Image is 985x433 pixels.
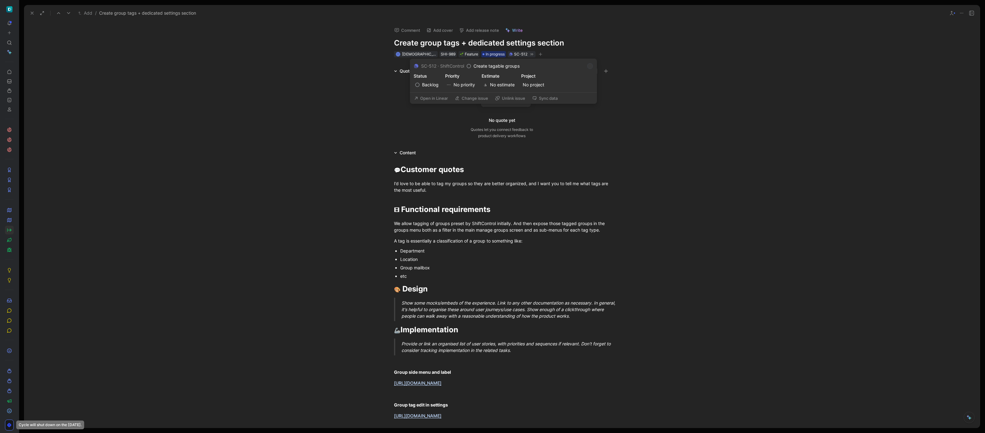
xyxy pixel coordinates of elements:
button: No project [521,81,546,89]
div: K [396,52,400,56]
div: Quotes let you connect feedback to product delivery workflows [471,127,533,139]
button: Unlink issue [492,94,528,103]
img: 🌱 [460,52,464,56]
div: Estimate [482,72,516,80]
a: [URL][DOMAIN_NAME] [394,413,441,418]
strong: Implementation [401,325,458,334]
button: ShiftControl [5,5,14,14]
div: Project [521,72,546,80]
span: No priority [447,81,475,89]
svg: Backlog [467,64,471,68]
span: Backlog [415,81,439,89]
em: Show some mocks/embeds of the experience. Link to any other documentation as necessary. In genera... [401,300,617,319]
h1: Create group tags + dedicated settings section [394,38,610,48]
button: Open in Linear [411,94,451,103]
div: Group mailbox [400,264,610,271]
div: Quotes [392,67,417,75]
button: Comment [392,26,423,35]
span: In progress [486,51,505,57]
div: Cycle will shut down on the [DATE]. [16,421,84,429]
div: Department [400,248,610,254]
svg: Backlog [415,83,420,87]
span: 💬 [394,167,401,173]
button: Sync data [529,94,560,103]
span: No project [523,81,544,89]
strong: Group tag edit in settings [394,402,448,407]
div: SC-512 · ShiftControl [421,62,464,70]
button: No estimate [482,81,516,89]
span: [DEMOGRAPHIC_DATA][PERSON_NAME] [402,52,474,56]
span: Write [512,27,523,33]
button: Add release note [456,26,502,35]
div: Location [400,256,610,262]
em: Provide or link an organised list of user stories, with priorities and sequences if relevant. Don... [401,341,612,353]
div: Content [392,149,418,156]
div: 🌱Feature [459,51,479,57]
button: Add [77,9,94,17]
strong: Group side menu and label [394,369,451,375]
button: Change issue [452,94,491,103]
div: I’d love to be able to tag my groups so they are better organized, and I want you to tell me what... [394,180,610,193]
span: / [95,9,97,17]
button: Write [502,26,526,35]
div: Feature [460,51,478,57]
img: ShiftControl [6,6,12,12]
p: Create tagable groups [473,62,520,70]
span: 🎞 [394,207,399,213]
button: No priority [445,81,477,89]
div: In progress [481,51,506,57]
button: Backlog [414,81,440,89]
div: We allow tagging of groups preset by ShiftControl initially. And then expose those tagged groups ... [394,220,610,233]
div: etc [400,273,610,279]
div: SC-512 [514,51,527,57]
span: 🎨 [394,286,401,293]
span: 🦾 [394,327,401,334]
button: Add cover [424,26,456,35]
div: A tag is essentially a classification of a group to something like: [394,238,610,244]
div: Content [400,149,416,156]
strong: Customer quotes [401,165,464,174]
div: No quote yet [489,117,515,124]
div: Status [414,72,440,80]
div: Priority [445,72,477,80]
strong: Functional requirements [401,205,490,214]
div: Quotes [400,67,415,75]
strong: Design [402,284,428,293]
span: No estimate [483,81,515,89]
div: SHI-989 [441,51,455,57]
a: [URL][DOMAIN_NAME] [394,380,441,386]
span: Create group tags + dedicated settings section [99,9,196,17]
